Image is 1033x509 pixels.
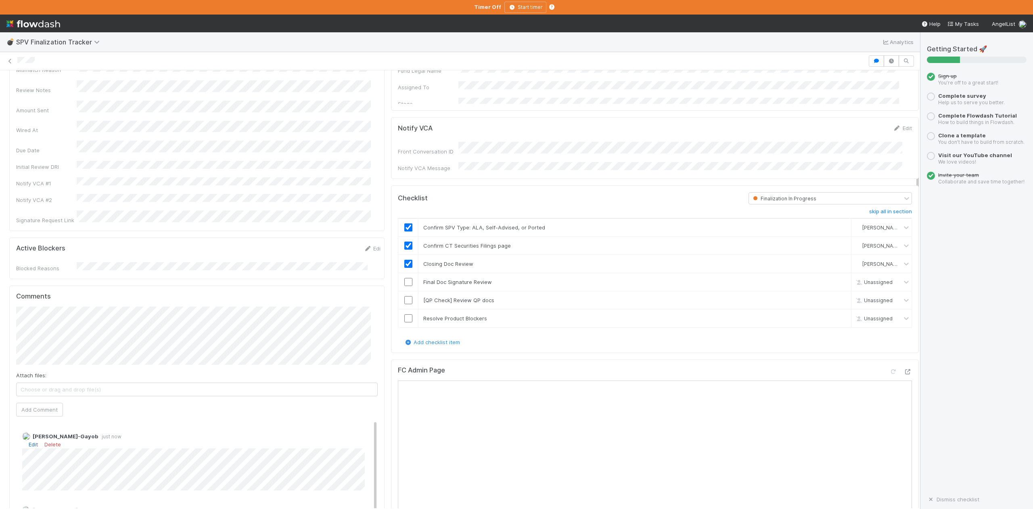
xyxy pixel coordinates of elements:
[16,179,77,187] div: Notify VCA #1
[423,261,473,267] span: Closing Doc Review
[927,496,979,503] a: Dismiss checklist
[16,38,104,46] span: SPV Finalization Tracker
[398,124,433,133] h5: Notify VCA
[98,433,121,440] span: just now
[16,403,63,416] button: Add Comment
[398,164,458,172] div: Notify VCA Message
[938,179,1025,185] small: Collaborate and save time together!
[16,146,77,154] div: Due Date
[423,279,492,285] span: Final Doc Signature Review
[869,208,912,215] h6: skip all in section
[1018,20,1027,28] img: avatar_45aa71e2-cea6-4b00-9298-a0421aa61a2d.png
[938,132,986,139] a: Clone a template
[16,244,65,252] h5: Active Blockers
[938,172,979,178] a: Invite your team
[927,45,1027,53] h5: Getting Started 🚀
[504,2,546,13] button: Start timer
[398,100,458,108] div: Stage
[938,139,1025,145] small: You don’t have to build from scratch.
[16,106,77,114] div: Amount Sent
[854,315,893,321] span: Unassigned
[16,196,77,204] div: Notify VCA #2
[22,432,30,440] img: avatar_45aa71e2-cea6-4b00-9298-a0421aa61a2d.png
[17,383,377,396] span: Choose or drag and drop file(s)
[862,261,920,267] span: [PERSON_NAME]-Gayob
[6,17,60,31] img: logo-inverted-e16ddd16eac7371096b0.svg
[938,80,998,86] small: You’re off to a great start!
[947,21,979,27] span: My Tasks
[992,21,1015,27] span: AngelList
[855,261,861,267] img: avatar_45aa71e2-cea6-4b00-9298-a0421aa61a2d.png
[16,66,77,74] div: Mismatch Reason
[423,315,487,322] span: Resolve Product Blockers
[862,224,920,230] span: [PERSON_NAME]-Gayob
[938,152,1012,158] a: Visit our YouTube channel
[869,208,912,218] a: skip all in section
[404,339,460,345] a: Add checklist item
[423,224,545,231] span: Confirm SPV Type: ALA, Self-Advised, or Ported
[938,73,957,79] span: Sign up
[398,67,458,75] div: Fund Legal Name
[16,126,77,134] div: Wired At
[474,4,501,10] strong: Timer Off
[16,371,46,379] label: Attach files:
[398,366,445,374] h5: FC Admin Page
[751,196,816,202] span: Finalization In Progress
[921,20,941,28] div: Help
[6,38,15,45] span: 💣
[938,99,1005,105] small: Help us to serve you better.
[862,242,920,248] span: [PERSON_NAME]-Gayob
[16,264,77,272] div: Blocked Reasons
[423,297,494,303] span: [QP Check] Review QP docs
[16,163,77,171] div: Initial Review DRI
[398,147,458,156] div: Front Conversation ID
[16,216,77,224] div: Signature Request Link
[854,297,893,303] span: Unassigned
[938,119,1014,125] small: How to build things in Flowdash.
[29,441,38,448] a: Edit
[938,159,976,165] small: We love videos!
[398,194,428,202] h5: Checklist
[882,37,914,47] a: Analytics
[16,292,378,301] h5: Comments
[947,20,979,28] a: My Tasks
[855,224,861,231] img: avatar_45aa71e2-cea6-4b00-9298-a0421aa61a2d.png
[938,112,1017,119] a: Complete Flowdash Tutorial
[423,242,511,249] span: Confirm CT Securities Filings page
[893,125,912,131] a: Edit
[364,245,383,252] a: Edit
[854,279,893,285] span: Unassigned
[16,86,77,94] div: Review Notes
[938,93,986,99] a: Complete survey
[398,83,458,91] div: Assigned To
[33,433,98,440] span: [PERSON_NAME]-Gayob
[855,242,861,249] img: avatar_45aa71e2-cea6-4b00-9298-a0421aa61a2d.png
[44,441,61,448] a: Delete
